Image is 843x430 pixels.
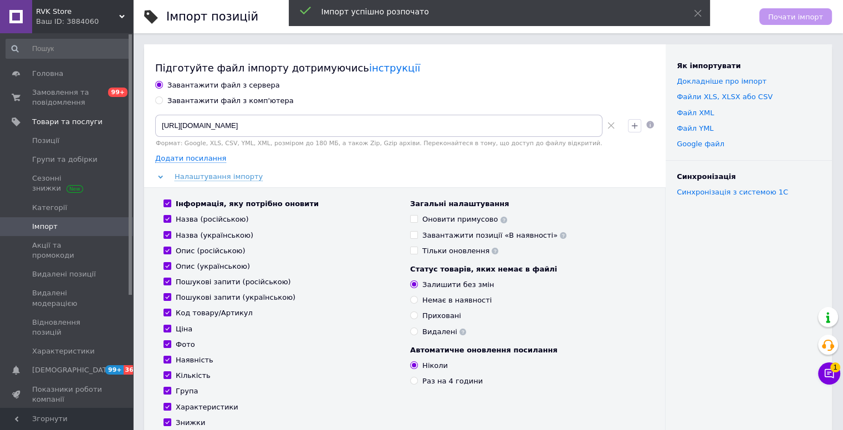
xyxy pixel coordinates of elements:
a: Файл XML [677,109,714,117]
span: Категорії [32,203,67,213]
div: Характеристики [176,402,238,412]
div: Імпорт успішно розпочато [321,6,666,17]
span: Головна [32,69,63,79]
input: Вкажіть посилання [155,115,602,137]
span: 1 [830,362,840,372]
div: Опис (російською) [176,246,246,256]
div: Завантажити файл з комп'ютера [167,96,294,106]
div: Знижки [176,418,205,428]
div: Видалені [422,327,466,337]
div: Ціна [176,324,192,334]
a: Докладніше про імпорт [677,77,767,85]
span: 99+ [105,365,124,375]
div: Раз на 4 години [422,376,483,386]
span: Додати посилання [155,154,226,163]
span: Групи та добірки [32,155,98,165]
div: Загальні налаштування [410,199,646,209]
span: Характеристики [32,346,95,356]
div: Інформація, яку потрібно оновити [176,199,319,209]
div: Група [176,386,198,396]
a: інструкції [369,62,420,74]
span: Товари та послуги [32,117,103,127]
div: Назва (українською) [176,231,253,240]
div: Немає в наявності [422,295,492,305]
a: Синхронізація з системою 1С [677,188,788,196]
input: Пошук [6,39,131,59]
span: 99+ [108,88,127,97]
button: Чат з покупцем1 [818,362,840,385]
div: Тільки оновлення [422,246,498,256]
div: Ваш ID: 3884060 [36,17,133,27]
div: Код товару/Артикул [176,308,253,318]
div: Автоматичне оновлення посилання [410,345,646,355]
div: Пошукові запити (російською) [176,277,291,287]
span: Сезонні знижки [32,173,103,193]
h1: Імпорт позицій [166,10,258,23]
span: Імпорт [32,222,58,232]
span: Позиції [32,136,59,146]
span: RVK Store [36,7,119,17]
div: Як імпортувати [677,61,821,71]
div: Назва (російською) [176,214,249,224]
a: Google файл [677,140,724,148]
div: Підготуйте файл імпорту дотримуючись [155,61,655,75]
div: Опис (українською) [176,262,250,272]
div: Синхронізація [677,172,821,182]
div: Залишити без змін [422,280,494,290]
div: Ніколи [422,361,448,371]
a: Файли ХLS, XLSX або CSV [677,93,773,101]
span: [DEMOGRAPHIC_DATA] [32,365,114,375]
div: Фото [176,340,195,350]
div: Приховані [422,311,461,321]
span: Відновлення позицій [32,318,103,337]
div: Завантажити позиції «В наявності» [422,231,566,240]
div: Наявність [176,355,213,365]
div: Кількість [176,371,211,381]
div: Пошукові запити (українською) [176,293,295,303]
span: Акції та промокоди [32,240,103,260]
span: Налаштування імпорту [175,172,263,181]
span: Замовлення та повідомлення [32,88,103,107]
a: Файл YML [677,124,713,132]
span: Показники роботи компанії [32,385,103,405]
div: Формат: Google, XLS, CSV, YML, XML, розміром до 180 МБ, а також Zip, Gzip архіви. Переконайтеся в... [155,140,619,147]
div: Завантажити файл з сервера [167,80,280,90]
span: Видалені позиції [32,269,96,279]
span: Видалені модерацією [32,288,103,308]
div: Статус товарів, яких немає в файлі [410,264,646,274]
div: Оновити примусово [422,214,507,224]
span: 36 [124,365,136,375]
